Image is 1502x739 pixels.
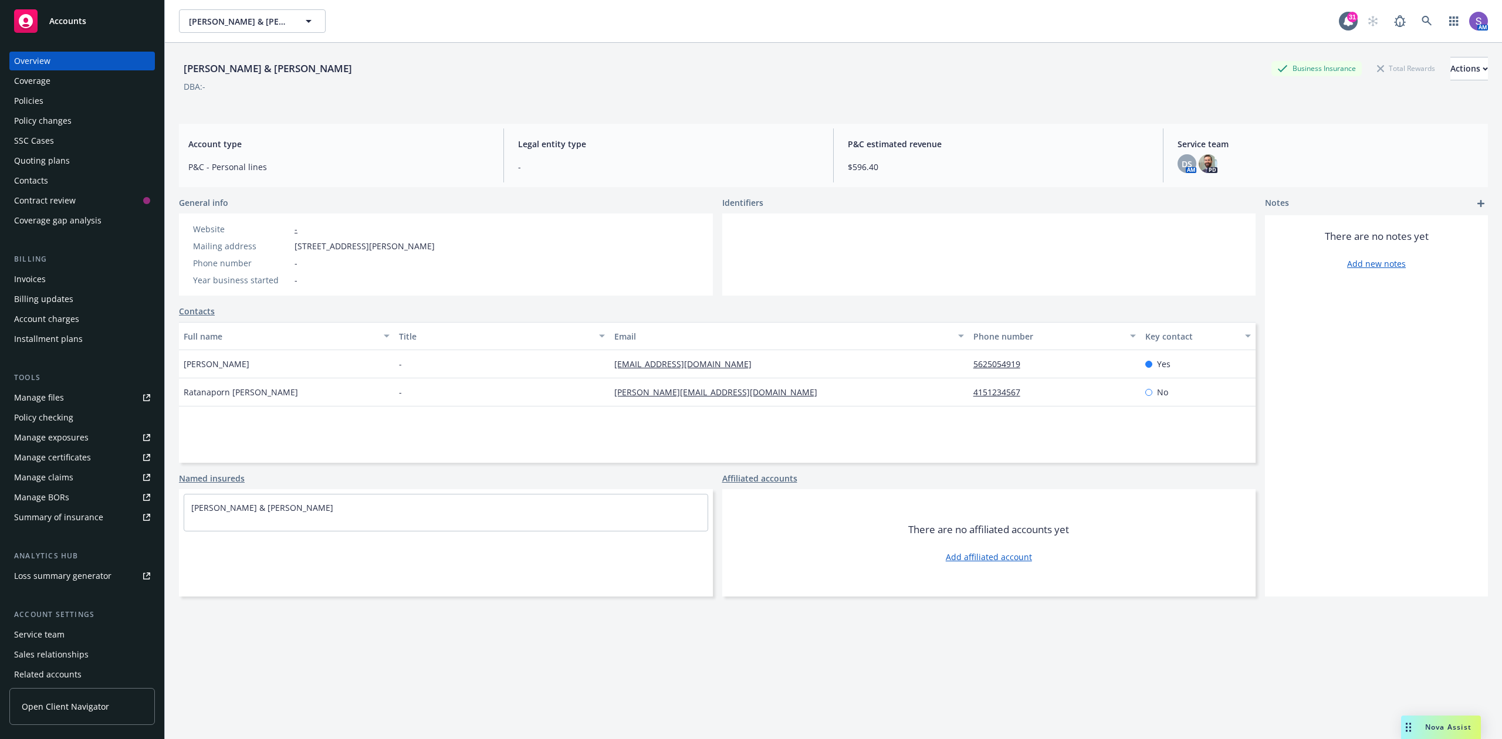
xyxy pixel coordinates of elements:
div: Website [193,223,290,235]
button: Actions [1450,57,1488,80]
div: Mailing address [193,240,290,252]
span: Manage exposures [9,428,155,447]
div: Phone number [973,330,1124,343]
button: Title [394,322,610,350]
a: Manage claims [9,468,155,487]
div: Policy changes [14,111,72,130]
span: P&C - Personal lines [188,161,489,173]
a: Summary of insurance [9,508,155,527]
a: - [295,223,297,235]
button: Nova Assist [1401,716,1481,739]
div: Coverage gap analysis [14,211,102,230]
span: Nova Assist [1425,722,1471,732]
span: [STREET_ADDRESS][PERSON_NAME] [295,240,435,252]
div: Manage files [14,388,64,407]
div: Account settings [9,609,155,621]
a: Account charges [9,310,155,328]
a: Quoting plans [9,151,155,170]
a: Add new notes [1347,257,1406,270]
a: Overview [9,52,155,70]
button: Email [610,322,969,350]
a: Search [1415,9,1439,33]
span: Accounts [49,16,86,26]
span: Notes [1265,196,1289,211]
a: [EMAIL_ADDRESS][DOMAIN_NAME] [614,358,761,369]
div: Account charges [14,310,79,328]
img: photo [1469,12,1488,30]
div: Business Insurance [1271,61,1362,76]
a: Loss summary generator [9,567,155,585]
a: Contract review [9,191,155,210]
a: Installment plans [9,330,155,348]
div: Drag to move [1401,716,1416,739]
div: Summary of insurance [14,508,103,527]
a: Start snowing [1361,9,1385,33]
span: - [518,161,819,173]
div: 31 [1347,11,1358,21]
span: No [1157,386,1168,398]
div: Overview [14,52,50,70]
span: [PERSON_NAME] [184,358,249,370]
a: SSC Cases [9,131,155,150]
span: There are no affiliated accounts yet [908,523,1069,537]
div: Actions [1450,57,1488,80]
a: Sales relationships [9,645,155,664]
span: DS [1182,158,1192,170]
a: Policy changes [9,111,155,130]
span: There are no notes yet [1325,229,1429,243]
a: Coverage [9,72,155,90]
div: Manage claims [14,468,73,487]
div: DBA: - [184,80,205,93]
a: Add affiliated account [946,551,1032,563]
div: Manage exposures [14,428,89,447]
div: Installment plans [14,330,83,348]
div: Policies [14,91,43,110]
a: add [1474,196,1488,211]
span: - [399,386,402,398]
button: Full name [179,322,394,350]
div: Billing updates [14,290,73,309]
div: Key contact [1145,330,1238,343]
span: [PERSON_NAME] & [PERSON_NAME] [189,15,290,28]
a: Manage files [9,388,155,407]
span: Service team [1178,138,1479,150]
span: - [295,257,297,269]
a: [PERSON_NAME] & [PERSON_NAME] [191,502,333,513]
button: [PERSON_NAME] & [PERSON_NAME] [179,9,326,33]
span: P&C estimated revenue [848,138,1149,150]
a: Contacts [9,171,155,190]
a: Policies [9,91,155,110]
div: Manage BORs [14,488,69,507]
div: Total Rewards [1371,61,1441,76]
button: Key contact [1141,322,1256,350]
div: Phone number [193,257,290,269]
div: Contacts [14,171,48,190]
a: Contacts [179,305,215,317]
a: 4151234567 [973,387,1030,398]
a: Policy checking [9,408,155,427]
div: Full name [184,330,377,343]
a: Manage BORs [9,488,155,507]
div: Quoting plans [14,151,70,170]
a: Manage certificates [9,448,155,467]
a: Related accounts [9,665,155,684]
div: Contract review [14,191,76,210]
a: 5625054919 [973,358,1030,369]
a: Accounts [9,5,155,38]
span: Open Client Navigator [22,700,109,713]
div: Sales relationships [14,645,89,664]
span: Legal entity type [518,138,819,150]
div: Service team [14,625,65,644]
a: Named insureds [179,472,245,484]
span: Yes [1157,358,1171,370]
a: Invoices [9,270,155,289]
button: Phone number [969,322,1141,350]
div: [PERSON_NAME] & [PERSON_NAME] [179,61,357,76]
div: Policy checking [14,408,73,427]
div: Email [614,330,951,343]
span: General info [179,196,228,209]
span: Account type [188,138,489,150]
a: Service team [9,625,155,644]
div: Tools [9,372,155,384]
span: - [295,274,297,286]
